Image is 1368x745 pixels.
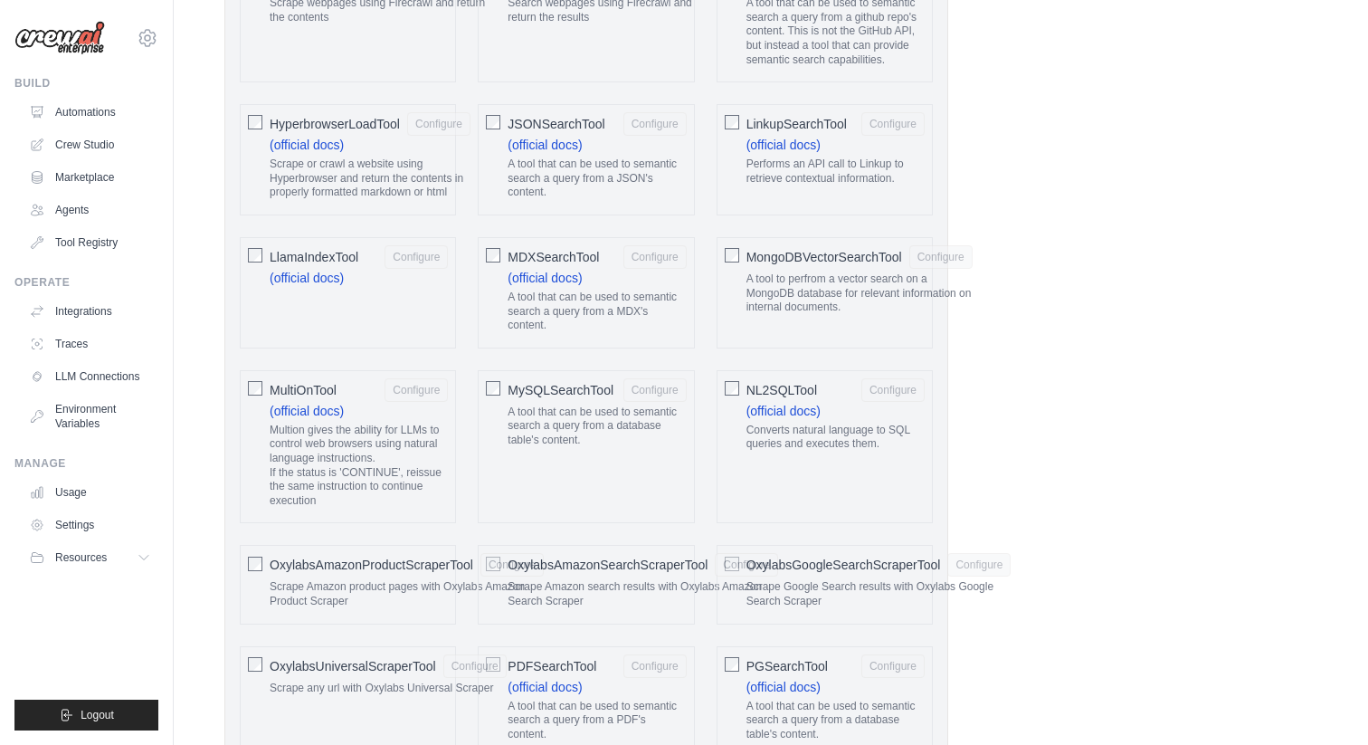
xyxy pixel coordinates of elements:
[508,291,686,333] p: A tool that can be used to semantic search a query from a MDX's content.
[508,115,604,133] span: JSONSearchTool
[746,138,821,152] a: (official docs)
[508,381,613,399] span: MySQLSearchTool
[746,158,925,186] p: Performs an API call to Linkup to retrieve contextual information.
[22,330,158,358] a: Traces
[623,245,687,269] button: MDXSearchTool (official docs) A tool that can be used to semantic search a query from a MDX's con...
[270,138,344,152] a: (official docs)
[861,112,925,136] button: LinkupSearchTool (official docs) Performs an API call to Linkup to retrieve contextual information.
[385,245,448,269] button: LlamaIndexTool (official docs)
[22,130,158,159] a: Crew Studio
[270,682,507,696] p: Scrape any url with Oxylabs Universal Scraper
[270,556,473,574] span: OxylabsAmazonProductScraperTool
[385,378,448,402] button: MultiOnTool (official docs) Multion gives the ability for LLMs to control web browsers using natu...
[270,580,544,608] p: Scrape Amazon product pages with Oxylabs Amazon Product Scraper
[270,657,436,675] span: OxylabsUniversalScraperTool
[81,708,114,722] span: Logout
[623,654,687,678] button: PDFSearchTool (official docs) A tool that can be used to semantic search a query from a PDF's con...
[270,404,344,418] a: (official docs)
[22,543,158,572] button: Resources
[508,680,582,694] a: (official docs)
[270,381,337,399] span: MultiOnTool
[508,406,686,448] p: A tool that can be used to semantic search a query from a database table's content.
[909,245,973,269] button: MongoDBVectorSearchTool A tool to perfrom a vector search on a MongoDB database for relevant info...
[270,424,448,509] p: Multion gives the ability for LLMs to control web browsers using natural language instructions. I...
[14,700,158,731] button: Logout
[623,112,687,136] button: JSONSearchTool (official docs) A tool that can be used to semantic search a query from a JSON's c...
[746,657,828,675] span: PGSearchTool
[746,580,1012,608] p: Scrape Google Search results with Oxylabs Google Search Scraper
[861,378,925,402] button: NL2SQLTool (official docs) Converts natural language to SQL queries and executes them.
[861,654,925,678] button: PGSearchTool (official docs) A tool that can be used to semantic search a query from a database t...
[746,248,902,266] span: MongoDBVectorSearchTool
[22,228,158,257] a: Tool Registry
[508,657,596,675] span: PDFSearchTool
[947,553,1011,577] button: OxylabsGoogleSearchScraperTool Scrape Google Search results with Oxylabs Google Search Scraper
[270,158,470,200] p: Scrape or crawl a website using Hyperbrowser and return the contents in properly formatted markdo...
[746,115,847,133] span: LinkupSearchTool
[480,553,544,577] button: OxylabsAmazonProductScraperTool Scrape Amazon product pages with Oxylabs Amazon Product Scraper
[508,700,686,742] p: A tool that can be used to semantic search a query from a PDF's content.
[55,550,107,565] span: Resources
[746,424,925,452] p: Converts natural language to SQL queries and executes them.
[22,511,158,540] a: Settings
[746,556,941,574] span: OxylabsGoogleSearchScraperTool
[746,272,973,315] p: A tool to perfrom a vector search on a MongoDB database for relevant information on internal docu...
[508,580,778,608] p: Scrape Amazon search results with Oxylabs Amazon Search Scraper
[508,556,708,574] span: OxylabsAmazonSearchScraperTool
[508,271,582,285] a: (official docs)
[14,21,105,55] img: Logo
[746,404,821,418] a: (official docs)
[746,381,817,399] span: NL2SQLTool
[270,115,400,133] span: HyperbrowserLoadTool
[22,297,158,326] a: Integrations
[22,362,158,391] a: LLM Connections
[270,271,344,285] a: (official docs)
[22,478,158,507] a: Usage
[270,248,358,266] span: LlamaIndexTool
[14,456,158,471] div: Manage
[508,138,582,152] a: (official docs)
[22,98,158,127] a: Automations
[715,553,778,577] button: OxylabsAmazonSearchScraperTool Scrape Amazon search results with Oxylabs Amazon Search Scraper
[22,163,158,192] a: Marketplace
[443,654,507,678] button: OxylabsUniversalScraperTool Scrape any url with Oxylabs Universal Scraper
[746,700,925,742] p: A tool that can be used to semantic search a query from a database table's content.
[14,76,158,91] div: Build
[407,112,470,136] button: HyperbrowserLoadTool (official docs) Scrape or crawl a website using Hyperbrowser and return the ...
[508,248,599,266] span: MDXSearchTool
[14,275,158,290] div: Operate
[508,158,686,200] p: A tool that can be used to semantic search a query from a JSON's content.
[623,378,687,402] button: MySQLSearchTool A tool that can be used to semantic search a query from a database table's content.
[746,680,821,694] a: (official docs)
[22,395,158,438] a: Environment Variables
[22,196,158,224] a: Agents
